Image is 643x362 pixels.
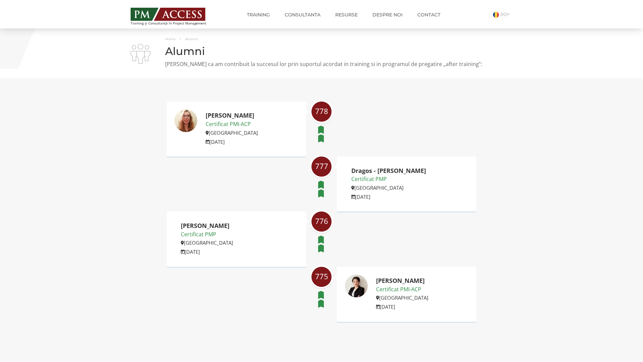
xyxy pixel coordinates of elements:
img: Luiza Popescu [345,274,368,298]
span: 777 [311,162,332,170]
h2: [PERSON_NAME] [206,112,258,119]
h2: Dragos - [PERSON_NAME] [351,168,426,174]
a: Despre noi [367,8,408,21]
p: [GEOGRAPHIC_DATA] [376,294,428,302]
h2: [PERSON_NAME] [181,223,233,229]
span: 776 [311,217,332,225]
a: Contact [412,8,445,21]
p: Certificat PMP [181,230,233,239]
img: PM ACCESS - Echipa traineri si consultanti certificati PMP: Narciss Popescu, Mihai Olaru, Monica ... [131,8,205,21]
a: Consultanta [280,8,326,21]
p: Certificat PMI-ACP [206,120,258,129]
p: [GEOGRAPHIC_DATA] [206,129,258,137]
p: [PERSON_NAME] ca am contribuit la succesul lor prin suportul acordat in training si in programul ... [131,60,512,68]
img: Romana [493,12,499,18]
span: 775 [311,272,332,281]
p: [DATE] [206,138,258,146]
a: Training și Consultanță în Project Management [131,6,219,25]
p: [DATE] [351,193,426,201]
a: Home [165,37,175,41]
p: [DATE] [181,248,233,256]
h1: Alumni [131,45,512,57]
p: [GEOGRAPHIC_DATA] [181,239,233,247]
a: RO [493,11,512,17]
span: Alumni [185,37,198,41]
p: Certificat PMP [351,175,426,184]
img: Adelina Iordanescu [174,109,198,132]
span: Training și Consultanță în Project Management [131,21,219,25]
a: Resurse [330,8,363,21]
p: Certificat PMI-ACP [376,285,428,294]
h2: [PERSON_NAME] [376,278,428,284]
img: i-02.png [131,44,150,64]
a: Training [242,8,275,21]
span: 778 [311,107,332,115]
p: [DATE] [376,303,428,311]
p: [GEOGRAPHIC_DATA] [351,184,426,192]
